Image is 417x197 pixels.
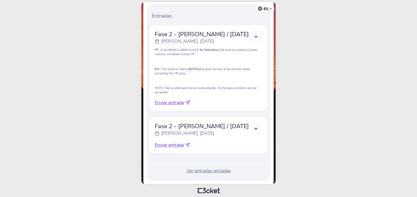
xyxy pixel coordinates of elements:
strong: 7 de Setembro [196,48,218,52]
p: - Este bilhete é válido no dia e dá acesso a todas as áreas comuns, excluindo a zona VIP. [155,48,262,56]
span: Enviar entrada [155,99,184,106]
strong: EN [155,67,159,71]
span: Enviar entrada [155,142,184,148]
p: - This ticket is valid on and gives access to all common areas, excluding the VIP area. [155,67,262,75]
p: [PERSON_NAME], [DATE] [161,130,214,137]
strong: PT [155,48,159,52]
div: Ver entradas enviadas [149,168,268,174]
strong: [DATE] [189,67,199,71]
p: [PERSON_NAME], [DATE] [161,38,214,45]
p: Entradas [152,12,268,20]
em: NOTA: Não se efectuam trocas ou devoluções. Exchanges or returns are not accepted. [155,86,256,94]
span: Fase 2 - [PERSON_NAME] / [DATE] [155,30,249,38]
span: Fase 2 - [PERSON_NAME] / [DATE] [155,122,249,130]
